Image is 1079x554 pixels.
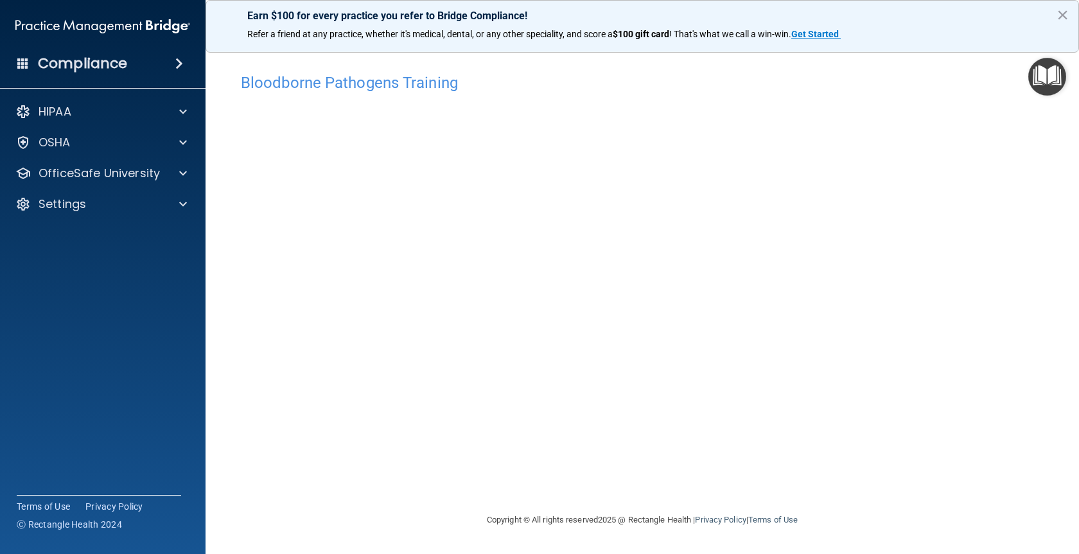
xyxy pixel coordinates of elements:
p: Settings [39,196,86,212]
p: Earn $100 for every practice you refer to Bridge Compliance! [247,10,1037,22]
a: Terms of Use [17,500,70,513]
span: ! That's what we call a win-win. [669,29,791,39]
button: Close [1057,4,1069,25]
a: Privacy Policy [695,515,746,524]
iframe: bbp [241,98,1044,493]
p: OfficeSafe University [39,166,160,181]
div: Copyright © All rights reserved 2025 @ Rectangle Health | | [408,499,877,541]
iframe: Drift Widget Chat Controller [1015,465,1064,514]
a: Settings [15,196,187,212]
p: OSHA [39,135,71,150]
p: HIPAA [39,104,71,119]
button: Open Resource Center [1028,58,1066,96]
h4: Compliance [38,55,127,73]
a: Get Started [791,29,841,39]
span: Ⓒ Rectangle Health 2024 [17,518,122,531]
h4: Bloodborne Pathogens Training [241,74,1044,91]
a: OfficeSafe University [15,166,187,181]
strong: $100 gift card [613,29,669,39]
strong: Get Started [791,29,839,39]
img: PMB logo [15,13,190,39]
span: Refer a friend at any practice, whether it's medical, dental, or any other speciality, and score a [247,29,613,39]
a: Terms of Use [748,515,798,524]
a: OSHA [15,135,187,150]
a: HIPAA [15,104,187,119]
a: Privacy Policy [85,500,143,513]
